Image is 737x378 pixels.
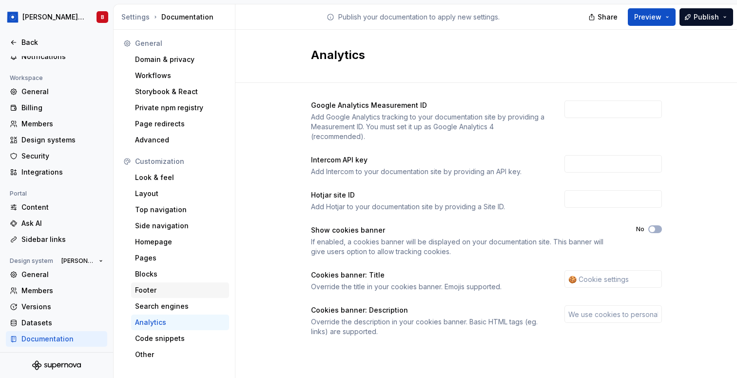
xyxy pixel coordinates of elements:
[636,225,644,233] label: No
[135,301,225,311] div: Search engines
[311,47,650,63] h2: Analytics
[634,12,661,22] span: Preview
[131,347,229,362] a: Other
[131,132,229,148] a: Advanced
[135,350,225,359] div: Other
[131,218,229,234] a: Side navigation
[135,39,225,48] div: General
[311,202,547,212] div: Add Hotjar to your documentation site by providing a Site ID.
[6,199,107,215] a: Content
[21,52,103,61] div: Notifications
[311,282,547,292] div: Override the title in your cookies banner. Emojis supported.
[21,270,103,279] div: General
[694,12,719,22] span: Publish
[131,100,229,116] a: Private npm registry
[6,35,107,50] a: Back
[135,221,225,231] div: Side navigation
[131,84,229,99] a: Storybook & React
[6,283,107,298] a: Members
[21,38,103,47] div: Back
[131,170,229,185] a: Look & feel
[6,188,31,199] div: Portal
[21,119,103,129] div: Members
[6,100,107,116] a: Billing
[131,202,229,218] a: Top navigation
[135,189,225,199] div: Layout
[6,267,107,282] a: General
[131,282,229,298] a: Footer
[6,148,107,164] a: Security
[311,155,547,165] div: Intercom API key
[21,87,103,97] div: General
[598,12,618,22] span: Share
[6,72,47,84] div: Workspace
[131,52,229,67] a: Domain & privacy
[6,116,107,132] a: Members
[6,132,107,148] a: Design systems
[311,305,547,315] div: Cookies banner: Description
[131,266,229,282] a: Blocks
[21,202,103,212] div: Content
[6,216,107,231] a: Ask AI
[311,112,547,141] div: Add Google Analytics tracking to your documentation site by providing a Measurement ID. You must ...
[7,11,19,23] img: 049812b6-2877-400d-9dc9-987621144c16.png
[21,219,103,228] div: Ask AI
[32,360,81,370] svg: Supernova Logo
[679,8,733,26] button: Publish
[121,12,231,22] div: Documentation
[21,302,103,312] div: Versions
[21,151,103,161] div: Security
[21,334,103,344] div: Documentation
[6,232,107,247] a: Sidebar links
[131,315,229,330] a: Analytics
[135,87,225,97] div: Storybook & React
[21,135,103,145] div: Design systems
[131,116,229,132] a: Page redirects
[311,237,619,257] div: If enabled, a cookies banner will be displayed on your documentation site. This banner will give ...
[101,13,104,21] div: B
[135,269,225,279] div: Blocks
[6,164,107,180] a: Integrations
[135,135,225,145] div: Advanced
[6,255,57,267] div: Design system
[6,49,107,64] a: Notifications
[61,257,95,265] span: [PERSON_NAME] Design System
[21,286,103,296] div: Members
[21,167,103,177] div: Integrations
[131,234,229,250] a: Homepage
[6,299,107,315] a: Versions
[2,6,111,28] button: [PERSON_NAME] Design SystemB
[311,270,547,280] div: Cookies banner: Title
[564,270,662,288] input: 🍪 Cookie settings
[135,205,225,215] div: Top navigation
[131,298,229,314] a: Search engines
[338,12,500,22] p: Publish your documentation to apply new settings.
[135,71,225,80] div: Workflows
[121,12,150,22] div: Settings
[21,235,103,244] div: Sidebar links
[135,173,225,182] div: Look & feel
[6,315,107,331] a: Datasets
[311,225,619,235] div: Show cookies banner
[21,103,103,113] div: Billing
[21,318,103,328] div: Datasets
[135,237,225,247] div: Homepage
[135,318,225,327] div: Analytics
[564,305,662,323] input: We use cookies to personalize content and analyze traffic to our documentation.
[131,331,229,346] a: Code snippets
[135,157,225,166] div: Customization
[311,167,547,177] div: Add Intercom to your documentation site by providing an API key.
[583,8,624,26] button: Share
[22,12,85,22] div: [PERSON_NAME] Design System
[311,100,547,110] div: Google Analytics Measurement ID
[311,317,547,337] div: Override the description in your cookies banner. Basic HTML tags (eg. links) are supported.
[135,285,225,295] div: Footer
[131,250,229,266] a: Pages
[135,55,225,64] div: Domain & privacy
[311,190,547,200] div: Hotjar site ID
[131,186,229,201] a: Layout
[135,103,225,113] div: Private npm registry
[628,8,676,26] button: Preview
[131,68,229,83] a: Workflows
